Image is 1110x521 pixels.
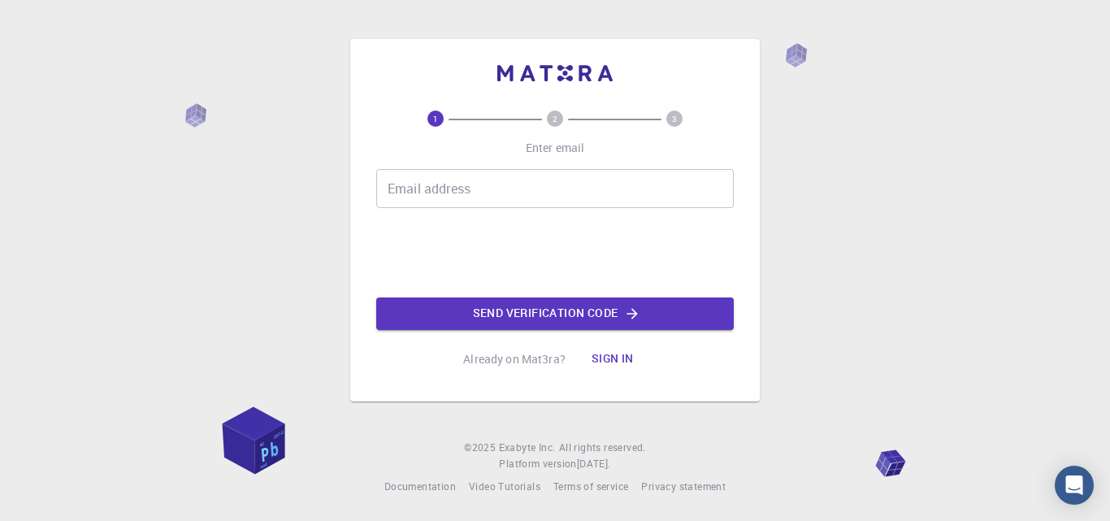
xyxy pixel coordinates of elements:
[553,113,557,124] text: 2
[577,457,611,470] span: [DATE] .
[579,343,647,376] button: Sign in
[499,440,556,456] a: Exabyte Inc.
[464,440,498,456] span: © 2025
[641,480,726,493] span: Privacy statement
[469,480,540,493] span: Video Tutorials
[526,140,585,156] p: Enter email
[577,456,611,472] a: [DATE].
[641,479,726,495] a: Privacy statement
[463,351,566,367] p: Already on Mat3ra?
[499,441,556,454] span: Exabyte Inc.
[672,113,677,124] text: 3
[469,479,540,495] a: Video Tutorials
[559,440,646,456] span: All rights reserved.
[433,113,438,124] text: 1
[499,456,576,472] span: Platform version
[384,479,456,495] a: Documentation
[1055,466,1094,505] div: Open Intercom Messenger
[553,480,628,493] span: Terms of service
[384,480,456,493] span: Documentation
[431,221,679,284] iframe: reCAPTCHA
[553,479,628,495] a: Terms of service
[376,297,734,330] button: Send verification code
